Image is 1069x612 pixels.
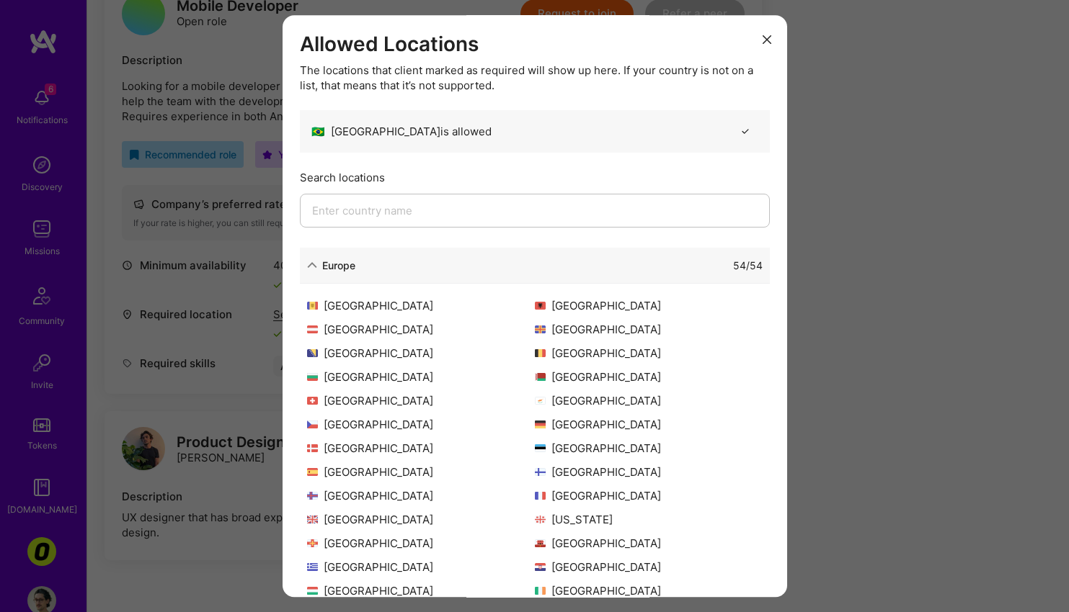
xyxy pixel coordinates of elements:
[307,444,318,452] img: Denmark
[535,583,763,598] div: [GEOGRAPHIC_DATA]
[300,194,770,228] input: Enter country name
[307,583,535,598] div: [GEOGRAPHIC_DATA]
[535,536,763,551] div: [GEOGRAPHIC_DATA]
[283,15,787,597] div: modal
[307,298,535,313] div: [GEOGRAPHIC_DATA]
[307,322,535,337] div: [GEOGRAPHIC_DATA]
[307,512,535,527] div: [GEOGRAPHIC_DATA]
[311,124,492,139] div: [GEOGRAPHIC_DATA] is allowed
[307,397,318,405] img: Switzerland
[535,516,546,523] img: Georgia
[307,563,318,571] img: Greece
[535,563,546,571] img: Croatia
[535,559,763,575] div: [GEOGRAPHIC_DATA]
[307,417,535,432] div: [GEOGRAPHIC_DATA]
[307,559,535,575] div: [GEOGRAPHIC_DATA]
[535,492,546,500] img: France
[535,417,763,432] div: [GEOGRAPHIC_DATA]
[300,32,770,57] h3: Allowed Locations
[535,298,763,313] div: [GEOGRAPHIC_DATA]
[300,170,770,185] div: Search locations
[535,587,546,595] img: Ireland
[535,346,763,361] div: [GEOGRAPHIC_DATA]
[535,322,763,337] div: [GEOGRAPHIC_DATA]
[535,539,546,547] img: Gibraltar
[307,373,318,381] img: Bulgaria
[307,260,317,270] i: icon ArrowDown
[307,488,535,503] div: [GEOGRAPHIC_DATA]
[535,325,546,333] img: Åland
[322,258,355,273] div: Europe
[535,444,546,452] img: Estonia
[311,124,325,139] span: 🇧🇷
[307,325,318,333] img: Austria
[307,536,535,551] div: [GEOGRAPHIC_DATA]
[307,369,535,384] div: [GEOGRAPHIC_DATA]
[307,302,318,310] img: Andorra
[535,420,546,428] img: Germany
[300,63,770,93] div: The locations that client marked as required will show up here. If your country is not on a list,...
[307,393,535,408] div: [GEOGRAPHIC_DATA]
[733,258,763,273] div: 54 / 54
[535,512,763,527] div: [US_STATE]
[535,468,546,476] img: Finland
[307,464,535,480] div: [GEOGRAPHIC_DATA]
[535,441,763,456] div: [GEOGRAPHIC_DATA]
[535,464,763,480] div: [GEOGRAPHIC_DATA]
[307,587,318,595] img: Hungary
[307,441,535,456] div: [GEOGRAPHIC_DATA]
[307,468,318,476] img: Spain
[535,349,546,357] img: Belgium
[307,516,318,523] img: United Kingdom
[307,346,535,361] div: [GEOGRAPHIC_DATA]
[740,126,751,137] i: icon CheckBlack
[535,373,546,381] img: Belarus
[307,349,318,357] img: Bosnia and Herzegovina
[535,488,763,503] div: [GEOGRAPHIC_DATA]
[307,539,318,547] img: Guernsey
[535,369,763,384] div: [GEOGRAPHIC_DATA]
[535,393,763,408] div: [GEOGRAPHIC_DATA]
[307,420,318,428] img: Czech Republic
[763,35,771,44] i: icon Close
[307,492,318,500] img: Faroe Islands
[535,302,546,310] img: Albania
[535,397,546,405] img: Cyprus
